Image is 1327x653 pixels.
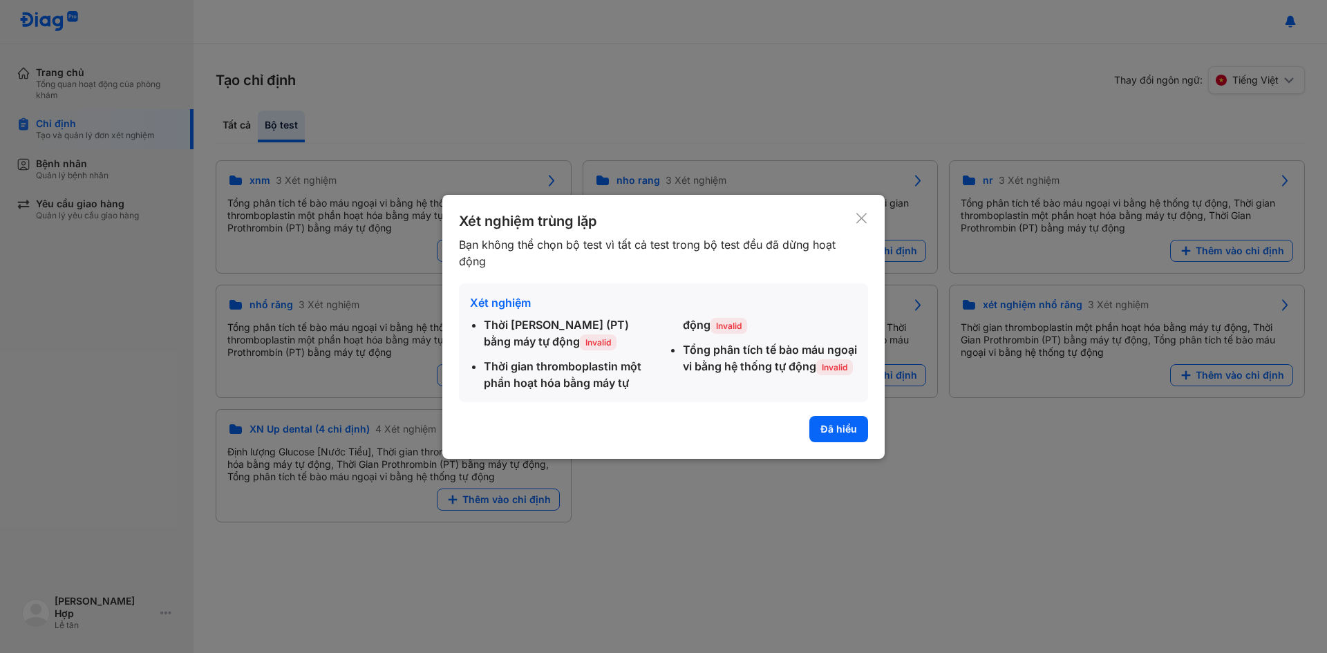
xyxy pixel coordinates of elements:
span: Invalid [816,359,853,375]
div: Tổng phân tích tế bào máu ngoại vi bằng hệ thống tự động [683,341,857,375]
button: Đã hiểu [809,416,868,442]
div: Bạn không thể chọn bộ test vì tất cả test trong bộ test đều đã dừng hoạt động [459,236,855,269]
span: Invalid [580,334,617,350]
div: Xét nghiệm [470,294,857,311]
div: Xét nghiệm trùng lặp [459,211,855,231]
div: Thời [PERSON_NAME] (PT) bằng máy tự động [484,316,658,350]
span: Invalid [710,318,747,334]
